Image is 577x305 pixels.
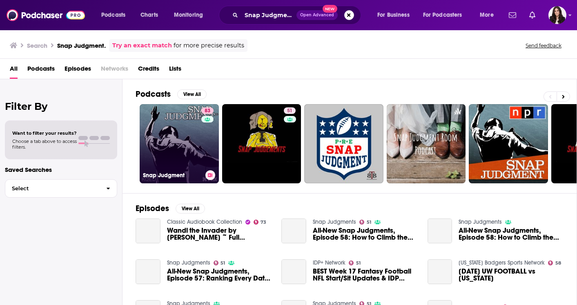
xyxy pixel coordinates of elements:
button: View All [177,89,207,99]
a: 83Snap Judgment [140,104,219,183]
button: Send feedback [523,42,564,49]
h3: Search [27,42,47,49]
a: 51 [349,260,361,265]
h3: Snap Judgment. [57,42,106,49]
h3: Snap Judgment [143,172,202,179]
a: 51 [214,260,225,265]
span: 51 [367,220,371,224]
h2: Podcasts [136,89,171,99]
a: BEST Week 17 Fantasy Football NFL Start/Sit Updates & IDP Advice! [313,268,418,282]
h2: Episodes [136,203,169,214]
input: Search podcasts, credits, & more... [241,9,296,22]
span: for more precise results [174,41,244,50]
a: Podcasts [27,62,55,79]
div: Search podcasts, credits, & more... [227,6,369,24]
a: Show notifications dropdown [526,8,539,22]
a: Try an exact match [112,41,172,50]
a: Wandl the Invader by Ray Cummings ~ Full Audiobook [167,227,272,241]
span: Choose a tab above to access filters. [12,138,77,150]
a: Wandl the Invader by Ray Cummings ~ Full Audiobook [136,218,160,243]
a: 09-20-25 UW FOOTBALL vs MARYLAND [459,268,564,282]
a: EpisodesView All [136,203,205,214]
button: View All [176,204,205,214]
span: Logged in as RebeccaShapiro [548,6,566,24]
button: open menu [372,9,420,22]
span: Podcasts [101,9,125,21]
a: Lists [169,62,181,79]
a: Credits [138,62,159,79]
img: Podchaser - Follow, Share and Rate Podcasts [7,7,85,23]
a: Classic Audiobook Collection [167,218,242,225]
span: Monitoring [174,9,203,21]
h2: Filter By [5,100,117,112]
a: 09-20-25 UW FOOTBALL vs MARYLAND [428,259,452,284]
a: Show notifications dropdown [506,8,519,22]
span: 58 [555,261,561,265]
span: Charts [140,9,158,21]
a: All-New Snap Judgments, Episode 58: How to Climb the Infinite Ladder [ft. Sizer & Spyro] [313,227,418,241]
span: Select [5,186,100,191]
a: Snap Judgments [459,218,502,225]
span: More [480,9,494,21]
span: 83 [205,107,210,115]
a: All-New Snap Judgments, Episode 58: How to Climb the Infinite Ladder [ft. Sizer & Spyro] [428,218,452,243]
span: Networks [101,62,128,79]
span: [DATE] UW FOOTBALL vs [US_STATE] [459,268,564,282]
a: All-New Snap Judgments, Episode 58: How to Climb the Infinite Ladder [ft. Sizer & Spyro] [281,218,306,243]
a: Episodes [65,62,91,79]
button: Show profile menu [548,6,566,24]
button: open menu [474,9,504,22]
button: open menu [96,9,136,22]
a: PodcastsView All [136,89,207,99]
a: 51 [222,104,301,183]
span: All-New Snap Judgments, Episode 57: Ranking Every Data Mined Card ([DATE]) [ft. Docty & JonnyBGoode] [167,268,272,282]
span: 73 [261,220,266,224]
a: 51 [359,220,371,225]
a: 73 [254,220,267,225]
span: 51 [287,107,292,115]
button: open menu [418,9,474,22]
button: Select [5,179,117,198]
a: Snap Judgments [167,259,210,266]
a: All-New Snap Judgments, Episode 57: Ranking Every Data Mined Card (July 2024) [ft. Docty & JonnyB... [136,259,160,284]
span: For Podcasters [423,9,462,21]
a: 83 [201,107,214,114]
span: Wandl the Invader by [PERSON_NAME] ~ Full Audiobook [167,227,272,241]
span: Open Advanced [300,13,334,17]
a: Charts [135,9,163,22]
span: Want to filter your results? [12,130,77,136]
a: All-New Snap Judgments, Episode 57: Ranking Every Data Mined Card (July 2024) [ft. Docty & JonnyB... [167,268,272,282]
span: New [323,5,337,13]
a: All-New Snap Judgments, Episode 58: How to Climb the Infinite Ladder [ft. Sizer & Spyro] [459,227,564,241]
button: open menu [168,9,214,22]
a: Wisconsin Badgers Sports Network [459,259,545,266]
a: 51 [284,107,296,114]
a: Snap Judgments [313,218,356,225]
a: 58 [548,260,561,265]
a: IDP+ Network [313,259,345,266]
span: For Business [377,9,410,21]
span: 51 [221,261,225,265]
p: Saved Searches [5,166,117,174]
button: Open AdvancedNew [296,10,338,20]
span: 51 [356,261,361,265]
a: All [10,62,18,79]
img: User Profile [548,6,566,24]
a: BEST Week 17 Fantasy Football NFL Start/Sit Updates & IDP Advice! [281,259,306,284]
